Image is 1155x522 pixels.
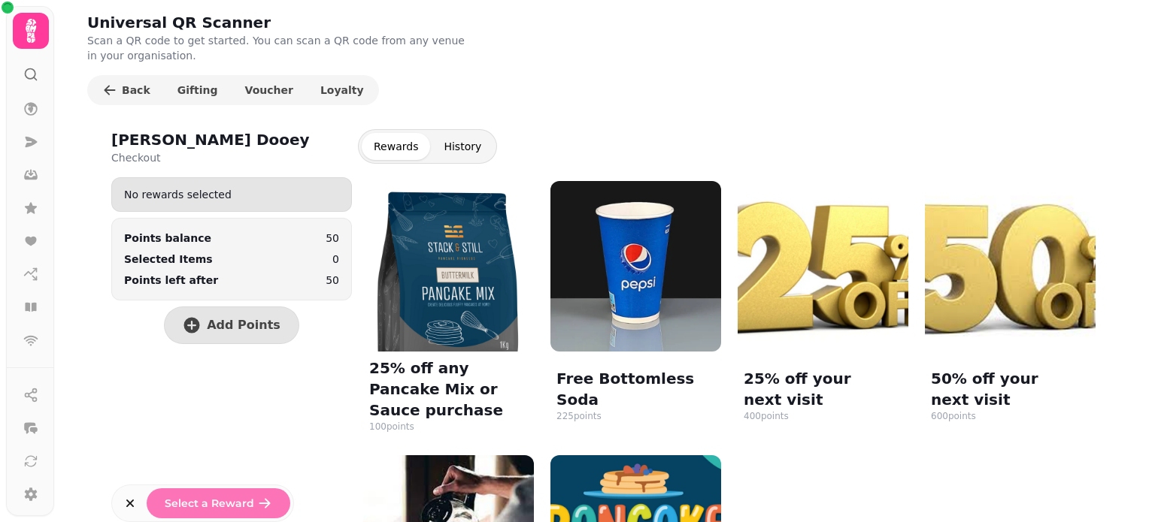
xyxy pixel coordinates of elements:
[369,358,528,421] p: 25% off any Pancake Mix or Sauce purchase
[369,421,414,433] div: 100 points
[165,78,230,102] button: Gifting
[245,85,293,95] span: Voucher
[122,85,150,95] span: Back
[165,498,254,508] span: Select a Reward
[124,273,218,288] p: Points left after
[112,181,351,208] div: No rewards selected
[931,368,1090,410] p: 50% off your next visit
[326,273,339,288] p: 50
[233,78,305,102] button: Voucher
[320,85,364,95] span: Loyalty
[308,78,376,102] button: Loyalty
[87,12,376,33] h2: Universal QR Scanner
[124,252,213,267] p: Selected Items
[363,181,534,352] img: 25% off any Pancake Mix or Sauce purchase
[432,133,493,160] button: History
[207,319,280,331] span: Add Points
[332,252,339,267] p: 0
[90,78,162,102] button: Back
[744,410,789,422] div: 400 points
[111,129,310,150] h2: [PERSON_NAME] Dooey
[556,410,602,422] div: 225 points
[124,231,211,246] div: Points balance
[111,150,310,165] p: Checkout
[738,181,908,352] img: 25% off your next visit
[147,488,290,518] button: Select a Reward
[744,368,902,410] p: 25% off your next visit
[550,181,721,352] img: Free Bottomless Soda
[326,231,339,246] p: 50
[362,133,430,160] button: Rewards
[87,33,472,63] p: Scan a QR code to get started. You can scan a QR code from any venue in your organisation.
[177,85,218,95] span: Gifting
[164,306,299,344] button: Add Points
[556,368,715,410] p: Free Bottomless Soda
[931,410,976,422] div: 600 points
[925,181,1096,352] img: 50% off your next visit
